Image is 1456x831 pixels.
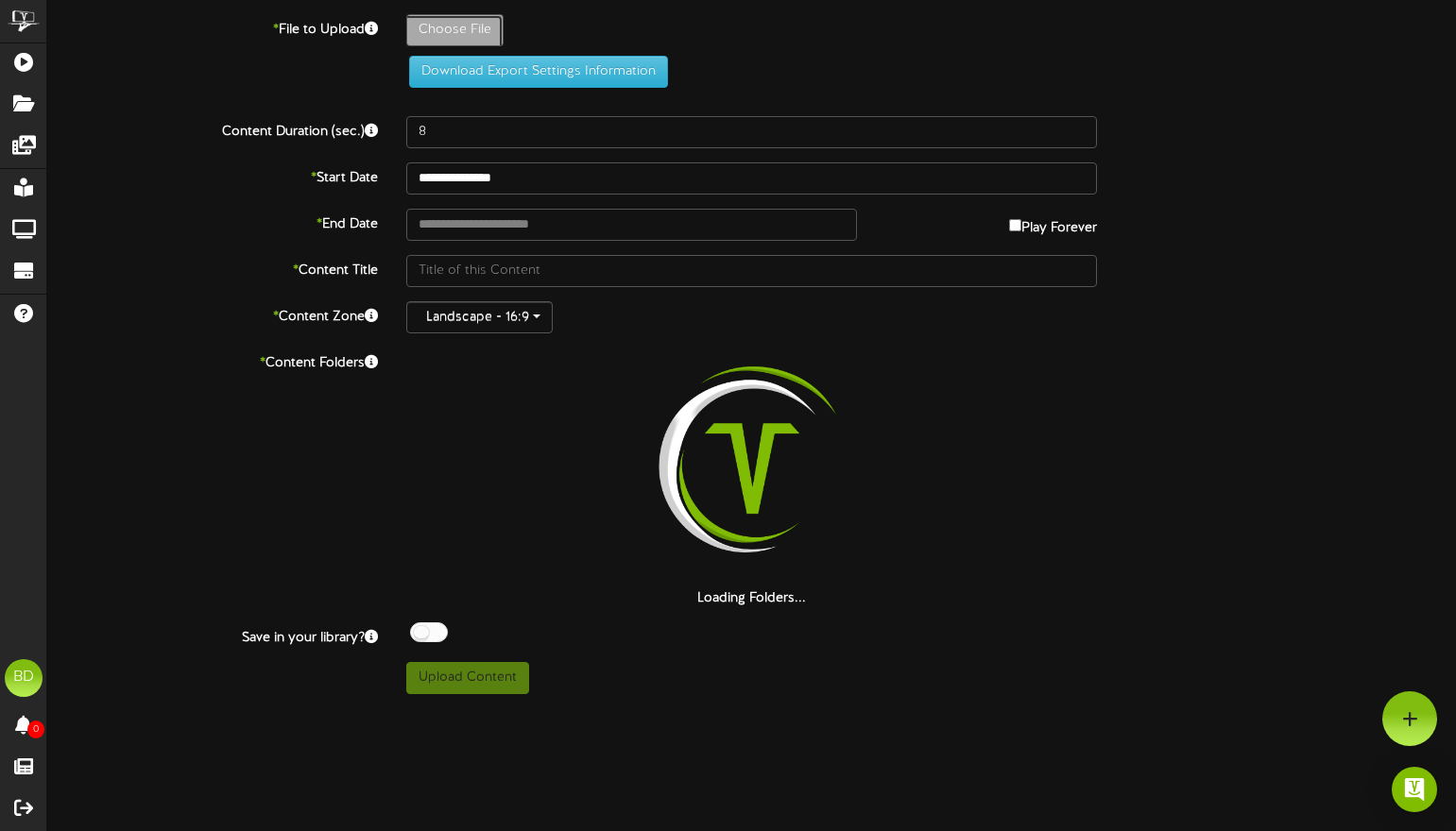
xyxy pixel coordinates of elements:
label: End Date [33,209,392,234]
label: Save in your library? [33,622,392,648]
span: 0 [27,721,44,738]
input: Play Forever [1009,219,1021,231]
div: BD [5,659,43,697]
label: File to Upload [33,14,392,40]
label: Start Date [33,162,392,188]
input: Title of this Content [406,255,1097,287]
strong: Loading Folders... [697,591,806,605]
a: Download Export Settings Information [400,64,668,78]
button: Landscape - 16:9 [406,301,553,333]
label: Content Folders [33,348,392,373]
div: Open Intercom Messenger [1392,767,1437,812]
label: Content Title [33,255,392,280]
button: Upload Content [406,662,529,694]
img: loading-spinner-2.png [631,348,873,589]
label: Content Duration (sec.) [33,116,392,142]
label: Play Forever [1009,209,1097,238]
label: Content Zone [33,301,392,327]
button: Download Export Settings Information [409,56,668,88]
